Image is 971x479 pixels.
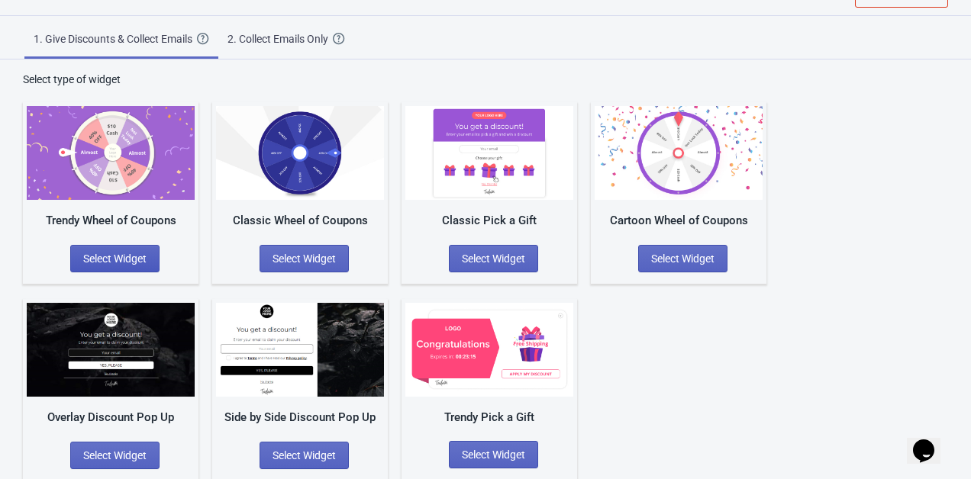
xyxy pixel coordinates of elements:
div: Side by Side Discount Pop Up [216,409,384,426]
button: Select Widget [449,441,538,468]
img: gift_game_v2.jpg [405,303,573,397]
div: 1. Give Discounts & Collect Emails [34,31,197,47]
div: Select type of widget [23,72,948,87]
div: Classic Pick a Gift [405,212,573,230]
img: trendy_game.png [27,106,195,200]
button: Select Widget [260,245,349,272]
img: gift_game.jpg [405,106,573,200]
img: regular_popup.jpg [216,303,384,397]
button: Select Widget [449,245,538,272]
div: Classic Wheel of Coupons [216,212,384,230]
div: Overlay Discount Pop Up [27,409,195,426]
span: Select Widget [462,448,525,461]
span: Select Widget [83,252,147,265]
span: Select Widget [651,252,715,265]
button: Select Widget [638,245,727,272]
span: Select Widget [273,252,336,265]
div: Trendy Wheel of Coupons [27,212,195,230]
button: Select Widget [70,442,160,469]
img: classic_game.jpg [216,106,384,200]
span: Select Widget [462,252,525,265]
button: Select Widget [70,245,160,272]
div: Trendy Pick a Gift [405,409,573,426]
div: 2. Collect Emails Only [227,31,333,47]
span: Select Widget [273,449,336,461]
button: Select Widget [260,442,349,469]
span: Select Widget [83,449,147,461]
img: cartoon_game.jpg [595,106,763,200]
div: Cartoon Wheel of Coupons [595,212,763,230]
iframe: chat widget [907,418,956,464]
img: full_screen_popup.jpg [27,303,195,397]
